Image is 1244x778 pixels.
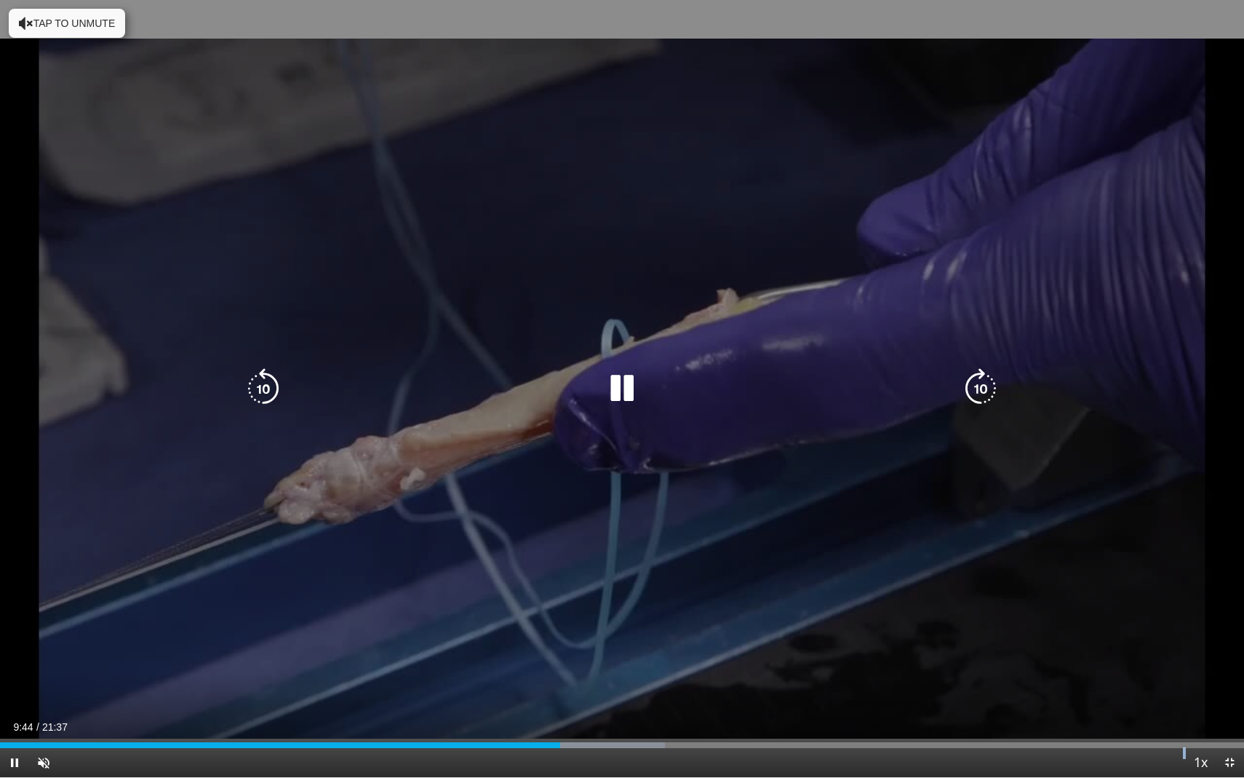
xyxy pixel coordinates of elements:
span: 9:44 [13,721,33,733]
span: / [36,721,39,733]
button: Unmute [29,748,58,777]
button: Exit Fullscreen [1215,748,1244,777]
button: Playback Rate [1186,748,1215,777]
span: 21:37 [42,721,68,733]
button: Tap to unmute [9,9,125,38]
